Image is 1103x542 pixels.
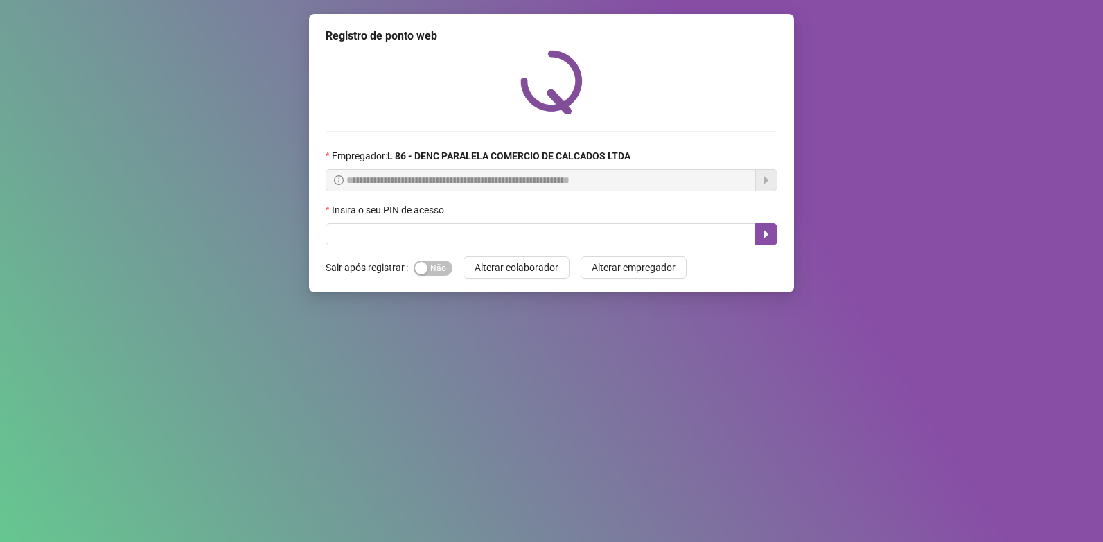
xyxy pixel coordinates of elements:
[332,148,630,164] span: Empregador :
[761,229,772,240] span: caret-right
[520,50,583,114] img: QRPoint
[326,28,777,44] div: Registro de ponto web
[326,202,453,218] label: Insira o seu PIN de acesso
[592,260,676,275] span: Alterar empregador
[334,175,344,185] span: info-circle
[464,256,570,279] button: Alterar colaborador
[475,260,558,275] span: Alterar colaborador
[387,150,630,161] strong: L 86 - DENC PARALELA COMERCIO DE CALCADOS LTDA
[326,256,414,279] label: Sair após registrar
[581,256,687,279] button: Alterar empregador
